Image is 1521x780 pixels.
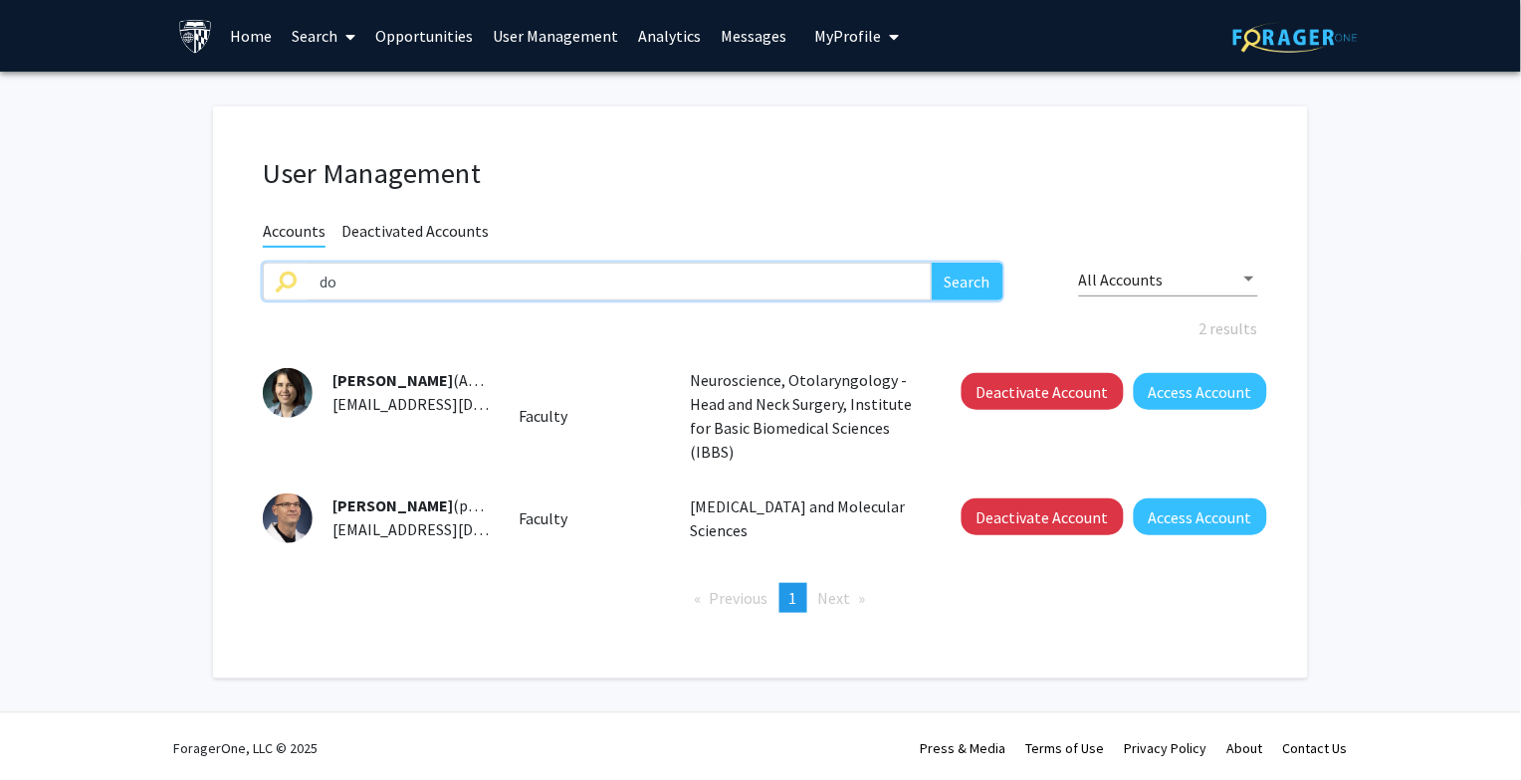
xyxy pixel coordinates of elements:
[1026,739,1105,757] a: Terms of Use
[263,221,326,248] span: Accounts
[690,494,917,542] p: [MEDICAL_DATA] and Molecular Sciences
[332,495,453,515] span: [PERSON_NAME]
[484,1,629,71] a: User Management
[1227,739,1263,757] a: About
[505,404,676,428] div: Faculty
[366,1,484,71] a: Opportunities
[962,373,1124,410] button: Deactivate Account
[248,316,1273,340] div: 2 results
[221,1,283,71] a: Home
[815,26,882,46] span: My Profile
[690,368,917,464] p: Neuroscience, Otolaryngology - Head and Neck Surgery, Institute for Basic Biomedical Sciences (IBBS)
[332,519,575,539] span: [EMAIL_ADDRESS][DOMAIN_NAME]
[332,394,575,414] span: [EMAIL_ADDRESS][DOMAIN_NAME]
[921,739,1006,757] a: Press & Media
[710,588,768,608] span: Previous
[1125,739,1207,757] a: Privacy Policy
[789,588,797,608] span: 1
[818,588,851,608] span: Next
[263,493,313,543] img: Profile Picture
[1233,22,1358,53] img: ForagerOne Logo
[932,263,1003,300] button: Search
[629,1,712,71] a: Analytics
[263,156,1258,191] h1: User Management
[332,495,530,515] span: (poberdo1)
[962,498,1124,535] button: Deactivate Account
[1283,739,1348,757] a: Contact Us
[1079,270,1164,290] span: All Accounts
[263,368,313,418] img: Profile Picture
[308,263,932,300] input: Search name, email, or institution ID to access an account and make admin changes.
[15,690,85,765] iframe: Chat
[283,1,366,71] a: Search
[263,583,1258,613] ul: Pagination
[332,370,537,390] span: (ADOETZL2)
[505,506,676,530] div: Faculty
[1134,373,1267,410] button: Access Account
[332,370,453,390] span: [PERSON_NAME]
[1134,498,1267,535] button: Access Account
[712,1,797,71] a: Messages
[341,221,489,246] span: Deactivated Accounts
[178,19,213,54] img: Johns Hopkins University Logo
